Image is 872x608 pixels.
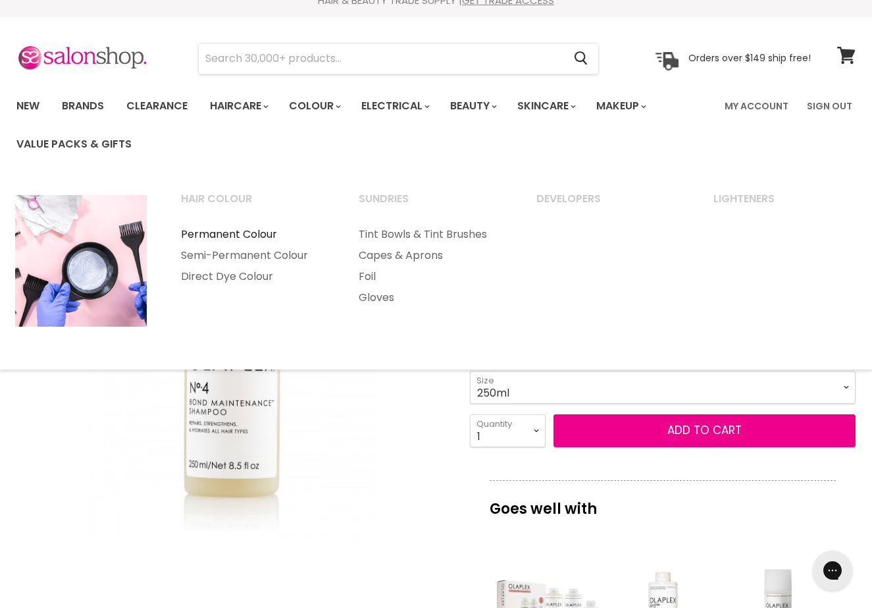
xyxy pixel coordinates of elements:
a: Direct Dye Colour [165,266,340,287]
button: Search [563,43,598,74]
a: New [7,92,49,120]
iframe: Gorgias live chat messenger [806,546,859,595]
a: Hair Colour [165,188,340,221]
select: Quantity [470,414,546,447]
a: Colour [279,92,349,120]
a: Lighteners [697,188,872,221]
a: Value Packs & Gifts [7,130,141,158]
a: Skincare [507,92,584,120]
ul: Main menu [7,87,717,163]
a: Developers [520,188,695,221]
a: Brands [52,92,114,120]
a: Semi-Permanent Colour [165,245,340,266]
a: Permanent Colour [165,224,340,245]
a: Capes & Aprons [342,245,517,266]
a: My Account [717,92,796,120]
a: Sundries [342,188,517,221]
p: Orders over $149 ship free! [688,52,811,64]
ul: Main menu [165,224,340,287]
button: Add to cart [553,414,856,447]
a: Tint Bowls & Tint Brushes [342,224,517,245]
form: Product [198,43,599,74]
a: Foil [342,266,517,287]
p: Goes well with [490,480,836,524]
ul: Main menu [342,224,517,308]
a: Gloves [342,287,517,308]
a: Makeup [586,92,654,120]
input: Search [199,43,563,74]
a: Haircare [200,92,276,120]
a: Sign Out [799,92,860,120]
a: Beauty [440,92,505,120]
a: Clearance [116,92,197,120]
a: Electrical [351,92,438,120]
